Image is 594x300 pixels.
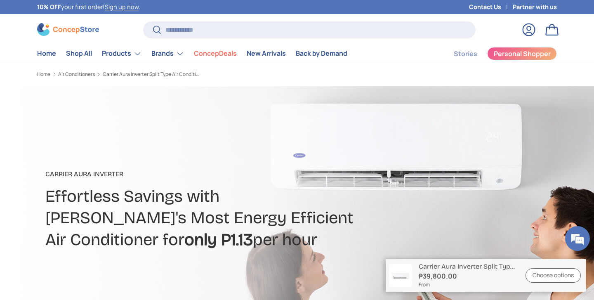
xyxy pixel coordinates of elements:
[97,45,146,62] summary: Products
[37,45,347,62] nav: Primary
[37,72,50,77] a: Home
[184,229,253,250] strong: only P1.13
[66,45,92,61] a: Shop All
[37,23,99,36] img: ConcepStore
[135,4,155,24] div: Minimize live chat window
[296,45,347,61] a: Back by Demand
[43,46,139,57] div: Chat with us now
[419,262,516,270] p: Carrier Aura Inverter Split Type Air Conditioner
[37,3,61,11] strong: 10% OFF
[494,50,551,57] span: Personal Shopper
[454,46,477,62] a: Stories
[194,45,237,61] a: ConcepDeals
[513,2,557,12] a: Partner with us
[105,3,139,11] a: Sign up now
[45,186,362,251] h2: Effortless Savings with [PERSON_NAME]'s Most Energy Efficient Air Conditioner for per hour
[469,2,513,12] a: Contact Us
[37,45,56,61] a: Home
[419,271,516,281] strong: ₱39,800.00
[247,45,286,61] a: New Arrivals
[45,169,362,179] p: CARRIER AURA INVERTER
[37,2,140,12] p: your first order! .
[487,47,557,60] a: Personal Shopper
[146,45,189,62] summary: Brands
[37,71,313,78] nav: Breadcrumbs
[58,72,95,77] a: Air Conditioners
[526,268,581,283] a: Choose options
[4,207,157,236] textarea: Type your message and hit 'Enter'
[419,281,516,288] span: From
[103,72,202,77] a: Carrier Aura Inverter Split Type Air Conditioner
[434,45,557,62] nav: Secondary
[48,94,114,178] span: We're online!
